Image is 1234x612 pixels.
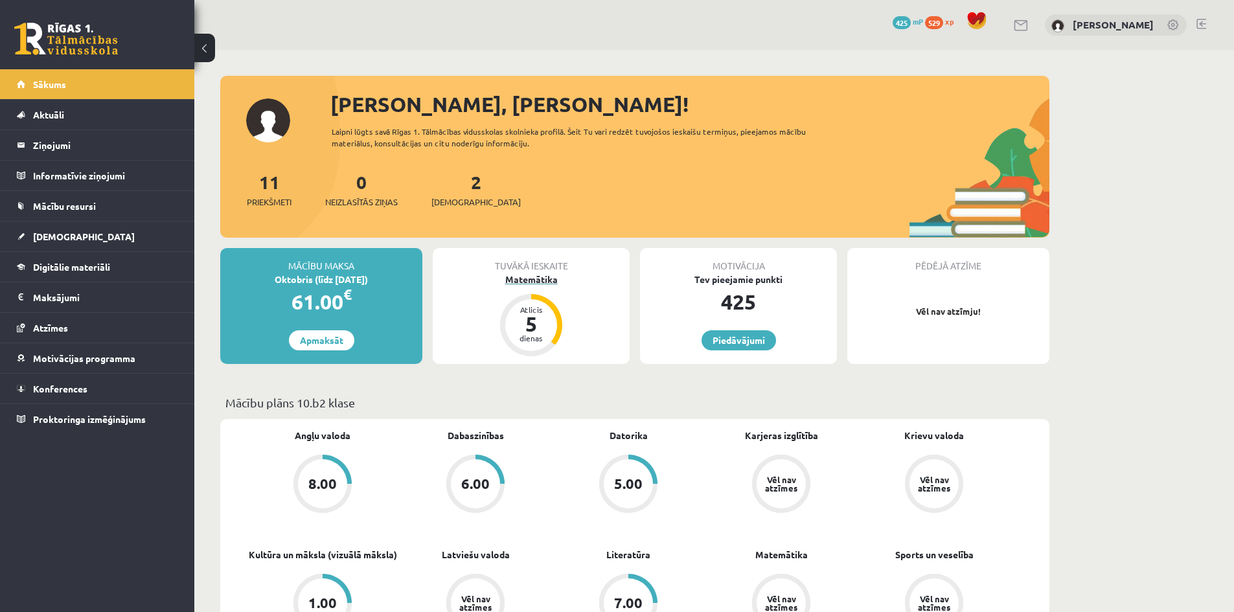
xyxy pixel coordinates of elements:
[399,455,552,516] a: 6.00
[916,475,952,492] div: Vēl nav atzīmes
[1073,18,1154,31] a: [PERSON_NAME]
[325,170,398,209] a: 0Neizlasītās ziņas
[755,548,808,561] a: Matemātika
[640,286,837,317] div: 425
[308,477,337,491] div: 8.00
[705,455,858,516] a: Vēl nav atzīmes
[945,16,954,27] span: xp
[247,170,291,209] a: 11Priekšmeti
[552,455,705,516] a: 5.00
[17,343,178,373] a: Motivācijas programma
[332,126,829,149] div: Laipni lūgts savā Rīgas 1. Tālmācības vidusskolas skolnieka profilā. Šeit Tu vari redzēt tuvojošo...
[325,196,398,209] span: Neizlasītās ziņas
[33,261,110,273] span: Digitālie materiāli
[763,475,799,492] div: Vēl nav atzīmes
[512,313,551,334] div: 5
[904,429,964,442] a: Krievu valoda
[343,285,352,304] span: €
[33,78,66,90] span: Sākums
[431,170,521,209] a: 2[DEMOGRAPHIC_DATA]
[225,394,1044,411] p: Mācību plāns 10.b2 klase
[17,404,178,434] a: Proktoringa izmēģinājums
[330,89,1049,120] div: [PERSON_NAME], [PERSON_NAME]!
[289,330,354,350] a: Apmaksāt
[33,282,178,312] legend: Maksājumi
[33,383,87,394] span: Konferences
[448,429,504,442] a: Dabaszinības
[17,130,178,160] a: Ziņojumi
[247,196,291,209] span: Priekšmeti
[433,273,630,286] div: Matemātika
[33,413,146,425] span: Proktoringa izmēģinājums
[858,455,1011,516] a: Vēl nav atzīmes
[433,273,630,358] a: Matemātika Atlicis 5 dienas
[17,282,178,312] a: Maksājumi
[17,161,178,190] a: Informatīvie ziņojumi
[745,429,818,442] a: Karjeras izglītība
[640,248,837,273] div: Motivācija
[1051,19,1064,32] img: Sandijs Lakstīgala
[33,352,135,364] span: Motivācijas programma
[17,100,178,130] a: Aktuāli
[249,548,397,561] a: Kultūra un māksla (vizuālā māksla)
[17,374,178,403] a: Konferences
[220,273,422,286] div: Oktobris (līdz [DATE])
[512,306,551,313] div: Atlicis
[33,231,135,242] span: [DEMOGRAPHIC_DATA]
[512,334,551,342] div: dienas
[610,429,648,442] a: Datorika
[33,161,178,190] legend: Informatīvie ziņojumi
[916,595,952,611] div: Vēl nav atzīmes
[17,313,178,343] a: Atzīmes
[17,252,178,282] a: Digitālie materiāli
[614,596,643,610] div: 7.00
[640,273,837,286] div: Tev pieejamie punkti
[925,16,943,29] span: 529
[295,429,350,442] a: Angļu valoda
[33,109,64,120] span: Aktuāli
[431,196,521,209] span: [DEMOGRAPHIC_DATA]
[895,548,974,561] a: Sports un veselība
[14,23,118,55] a: Rīgas 1. Tālmācības vidusskola
[702,330,776,350] a: Piedāvājumi
[457,595,494,611] div: Vēl nav atzīmes
[913,16,923,27] span: mP
[461,477,490,491] div: 6.00
[220,286,422,317] div: 61.00
[847,248,1049,273] div: Pēdējā atzīme
[17,69,178,99] a: Sākums
[246,455,399,516] a: 8.00
[433,248,630,273] div: Tuvākā ieskaite
[893,16,911,29] span: 425
[308,596,337,610] div: 1.00
[17,191,178,221] a: Mācību resursi
[925,16,960,27] a: 529 xp
[33,130,178,160] legend: Ziņojumi
[763,595,799,611] div: Vēl nav atzīmes
[220,248,422,273] div: Mācību maksa
[614,477,643,491] div: 5.00
[854,305,1043,318] p: Vēl nav atzīmju!
[442,548,510,561] a: Latviešu valoda
[606,548,650,561] a: Literatūra
[17,221,178,251] a: [DEMOGRAPHIC_DATA]
[33,322,68,334] span: Atzīmes
[33,200,96,212] span: Mācību resursi
[893,16,923,27] a: 425 mP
